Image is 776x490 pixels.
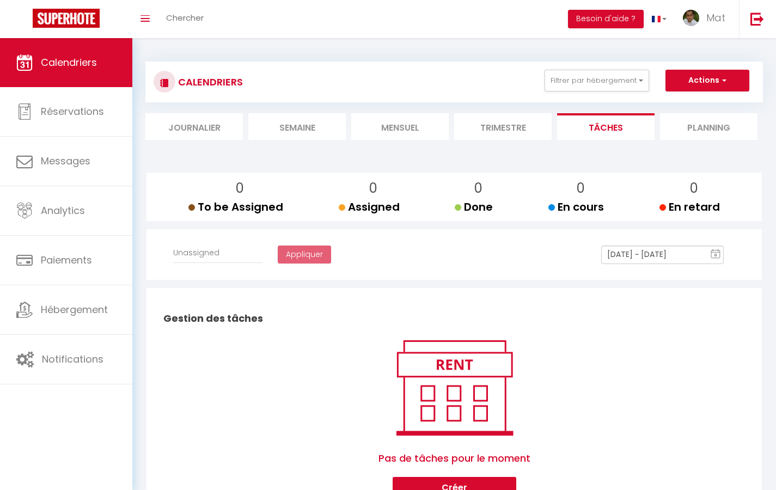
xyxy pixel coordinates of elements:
[347,178,400,199] p: 0
[41,303,108,316] span: Hébergement
[683,10,699,26] img: ...
[278,246,331,264] button: Appliquer
[659,199,720,215] span: En retard
[161,302,748,335] h2: Gestion des tâches
[351,113,449,140] li: Mensuel
[175,70,243,94] h3: CALENDRIERS
[668,178,720,199] p: 0
[568,10,644,28] button: Besoin d'aide ?
[145,113,243,140] li: Journalier
[557,178,604,199] p: 0
[385,335,524,440] img: rent.png
[41,204,85,217] span: Analytics
[545,70,649,91] button: Filtrer par hébergement
[455,199,493,215] span: Done
[42,352,103,366] span: Notifications
[166,12,204,23] span: Chercher
[9,4,41,37] button: Ouvrir le widget de chat LiveChat
[706,11,725,24] span: Mat
[548,199,604,215] span: En cours
[601,246,724,264] input: Select Date Range
[660,113,757,140] li: Planning
[41,253,92,267] span: Paiements
[665,70,749,91] button: Actions
[41,56,97,69] span: Calendriers
[339,199,400,215] span: Assigned
[41,154,90,168] span: Messages
[463,178,493,199] p: 0
[188,199,283,215] span: To be Assigned
[248,113,346,140] li: Semaine
[714,253,717,258] text: 8
[454,113,552,140] li: Trimestre
[378,440,530,477] span: Pas de tâches pour le moment
[41,105,104,118] span: Réservations
[557,113,655,140] li: Tâches
[750,12,764,26] img: logout
[197,178,283,199] p: 0
[33,9,100,28] img: Super Booking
